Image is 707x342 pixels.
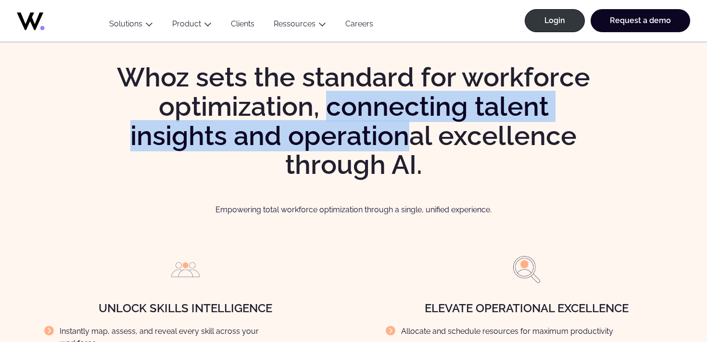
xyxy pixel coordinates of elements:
[591,9,690,32] a: Request a demo
[100,19,163,32] button: Solutions
[19,204,688,216] p: Empowering total workforce optimization through a single, unified experience.
[163,19,221,32] button: Product
[378,302,676,315] h4: Elevate Operational Excellence
[336,19,383,32] a: Careers
[221,19,264,32] a: Clients
[525,9,585,32] a: Login
[386,325,637,337] li: Allocate and schedule resources for maximum productivity
[36,302,335,315] h4: Unlock Skills Intelligence
[172,19,201,28] a: Product
[644,279,694,329] iframe: Chatbot
[107,63,600,180] h2: Whoz sets the standard for workforce optimization, connecting talent insights and operational exc...
[274,19,316,28] a: Ressources
[264,19,336,32] button: Ressources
